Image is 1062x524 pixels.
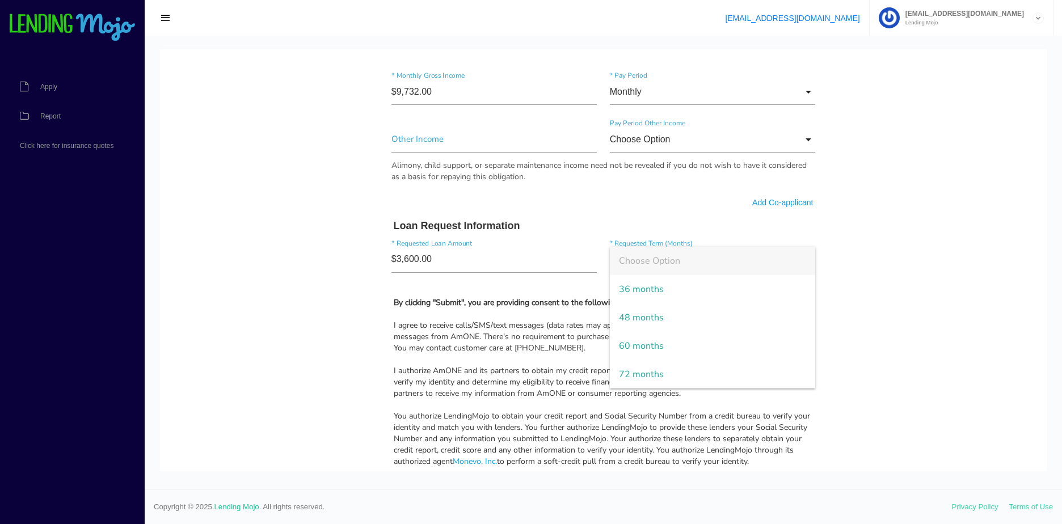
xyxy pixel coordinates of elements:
div: You authorize LendingMojo to obtain your credit report and Social Security Number from a credit b... [234,361,654,418]
div: Alimony, child support, or separate maintenance income need not be revealed if you do not wish to... [231,111,656,133]
span: 48 months [450,254,656,282]
h3: Loan Request Information [234,171,654,183]
a: Lending Mojo [214,502,259,511]
span: Apply [40,83,57,90]
small: Lending Mojo [900,20,1024,26]
span: 72 months [450,311,656,339]
span: 36 months [450,226,656,254]
a: Terms of Use [1009,502,1053,511]
a: Monevo, Inc. [293,407,337,417]
div: I authorize AmONE and its partners to obtain my credit report and Social Security Number from a c... [234,316,654,350]
span: Report [40,113,61,120]
span: [EMAIL_ADDRESS][DOMAIN_NAME] [900,10,1024,17]
span: 60 months [450,282,656,311]
img: logo-small.png [9,14,136,42]
span: Copyright © 2025. . All rights reserved. [154,501,952,513]
img: Profile image [879,7,900,28]
a: Add Co-applicant [592,147,653,159]
a: Privacy Policy [952,502,998,511]
span: Click here for insurance quotes [20,142,113,149]
a: [EMAIL_ADDRESS][DOMAIN_NAME] [725,14,859,23]
span: Choose Option [450,197,656,226]
b: By clicking "Submit", you are providing consent to the following: [234,248,461,259]
div: I agree to receive calls/SMS/text messages (data rates may apply/frequency varies) via auto diale... [234,271,654,305]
